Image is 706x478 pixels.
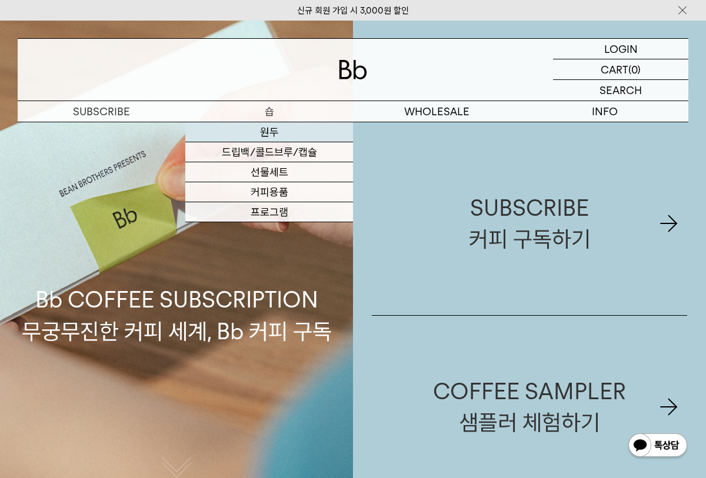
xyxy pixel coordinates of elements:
a: SUBSCRIBE [18,101,185,122]
p: Bb COFFEE SUBSCRIPTION 무궁무진한 커피 세계, Bb 커피 구독 [22,172,332,346]
a: 숍 [185,101,353,122]
p: WHOLESALE [353,101,521,122]
a: 신규 회원 가입 시 3,000원 할인 [297,5,409,16]
p: SEARCH [600,80,642,101]
a: SUBSCRIBE커피 구독하기 [372,132,687,315]
a: 드립백/콜드브루/캡슐 [185,142,353,162]
p: CART [601,59,628,79]
p: INFO [521,101,688,122]
div: COFFEE SAMPLER 샘플러 체험하기 [433,376,626,438]
a: 커피용품 [185,182,353,202]
a: CART (0) [553,59,688,80]
a: 선물세트 [185,162,353,182]
a: LOGIN [553,39,688,59]
p: (0) [628,59,641,79]
img: 카카오톡 채널 1:1 채팅 버튼 [627,432,688,460]
img: 로고 [339,60,367,79]
p: LOGIN [604,39,638,59]
a: 원두 [185,122,353,142]
a: 프로그램 [185,202,353,222]
div: SUBSCRIBE 커피 구독하기 [469,192,591,255]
